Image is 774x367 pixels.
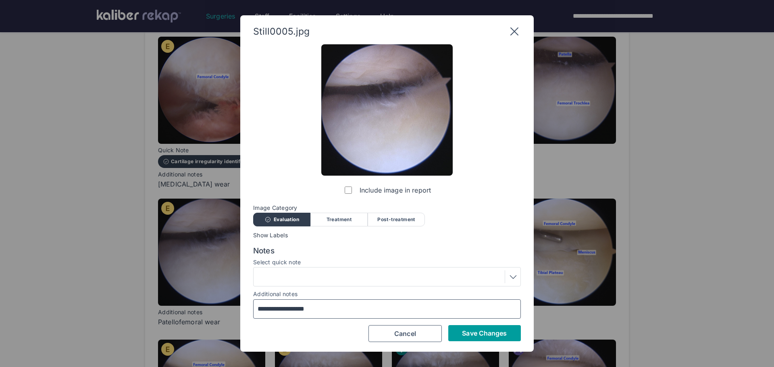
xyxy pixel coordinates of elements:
div: Post-treatment [368,213,425,226]
label: Additional notes [253,290,298,297]
span: Cancel [394,330,416,338]
span: Notes [253,246,521,256]
div: Treatment [310,213,368,226]
input: Include image in report [345,187,352,194]
span: Show Labels [253,232,521,238]
label: Select quick note [253,259,521,265]
span: Image Category [253,205,521,211]
img: Still0005.jpg [321,44,453,176]
label: Include image in report [343,182,431,198]
div: Evaluation [253,213,310,226]
button: Cancel [368,325,442,342]
span: Still0005.jpg [253,26,310,37]
button: Save Changes [448,325,521,341]
span: Save Changes [462,329,507,337]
